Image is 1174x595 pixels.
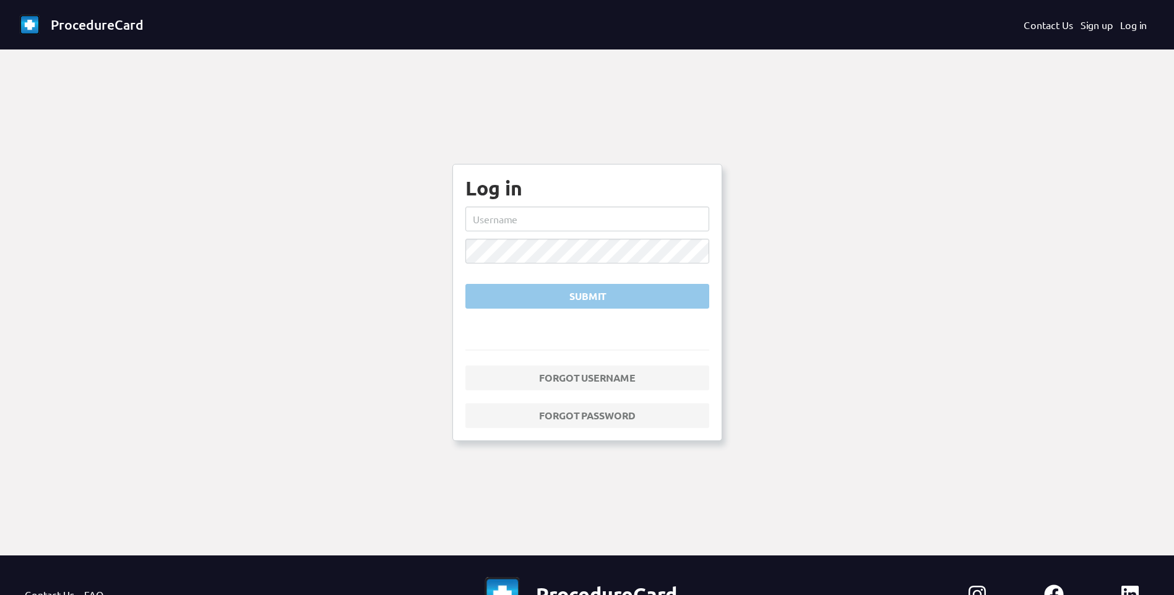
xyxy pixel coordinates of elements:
div: Log in [465,177,709,199]
a: Contact Us [1024,17,1073,32]
a: Forgot password [465,403,709,428]
div: Forgot username [476,370,699,385]
a: Log in [1120,17,1147,32]
div: Forgot password [476,408,699,423]
input: Username [465,207,709,231]
a: Forgot username [465,366,709,390]
img: favicon-32x32.png [20,15,40,35]
span: ProcedureCard [51,16,144,33]
a: Sign up [1081,17,1113,32]
div: Submit [476,289,699,304]
button: Submit [465,284,709,309]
